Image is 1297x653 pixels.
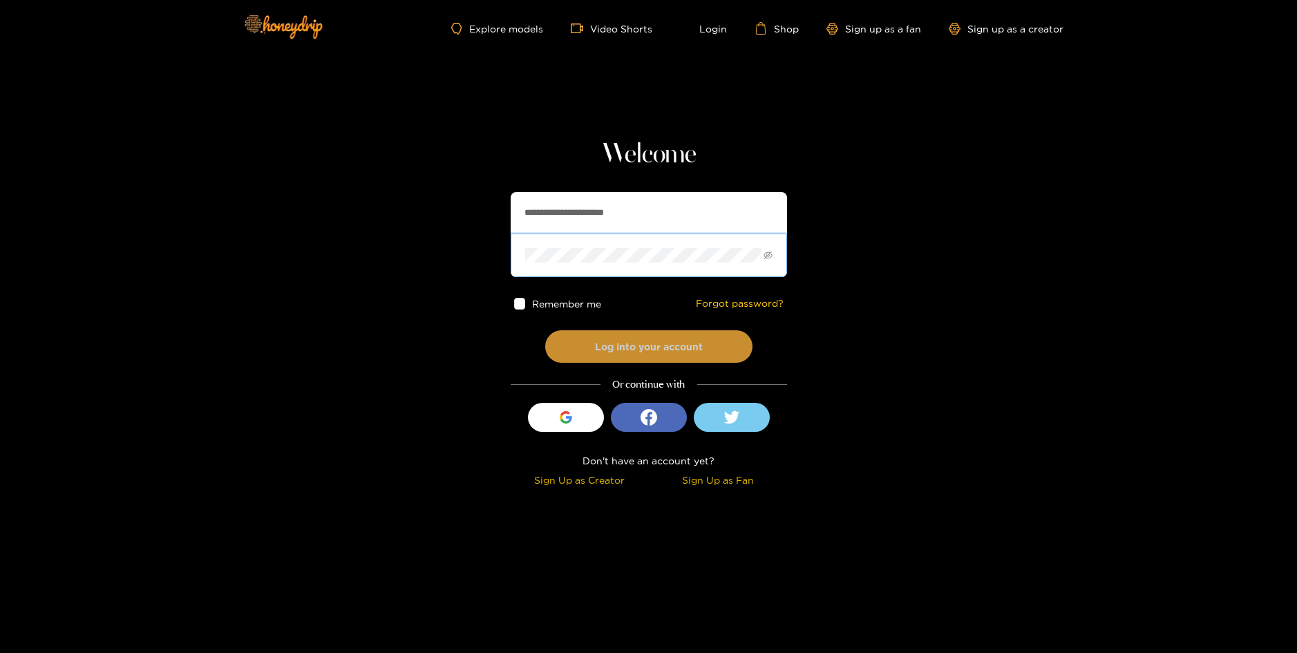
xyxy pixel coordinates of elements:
[451,23,542,35] a: Explore models
[652,472,784,488] div: Sign Up as Fan
[545,330,752,363] button: Log into your account
[755,22,799,35] a: Shop
[511,138,787,171] h1: Welcome
[532,299,601,309] span: Remember me
[680,22,727,35] a: Login
[826,23,921,35] a: Sign up as a fan
[696,298,784,310] a: Forgot password?
[571,22,590,35] span: video-camera
[511,453,787,469] div: Don't have an account yet?
[571,22,652,35] a: Video Shorts
[514,472,645,488] div: Sign Up as Creator
[764,251,773,260] span: eye-invisible
[511,377,787,392] div: Or continue with
[949,23,1063,35] a: Sign up as a creator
